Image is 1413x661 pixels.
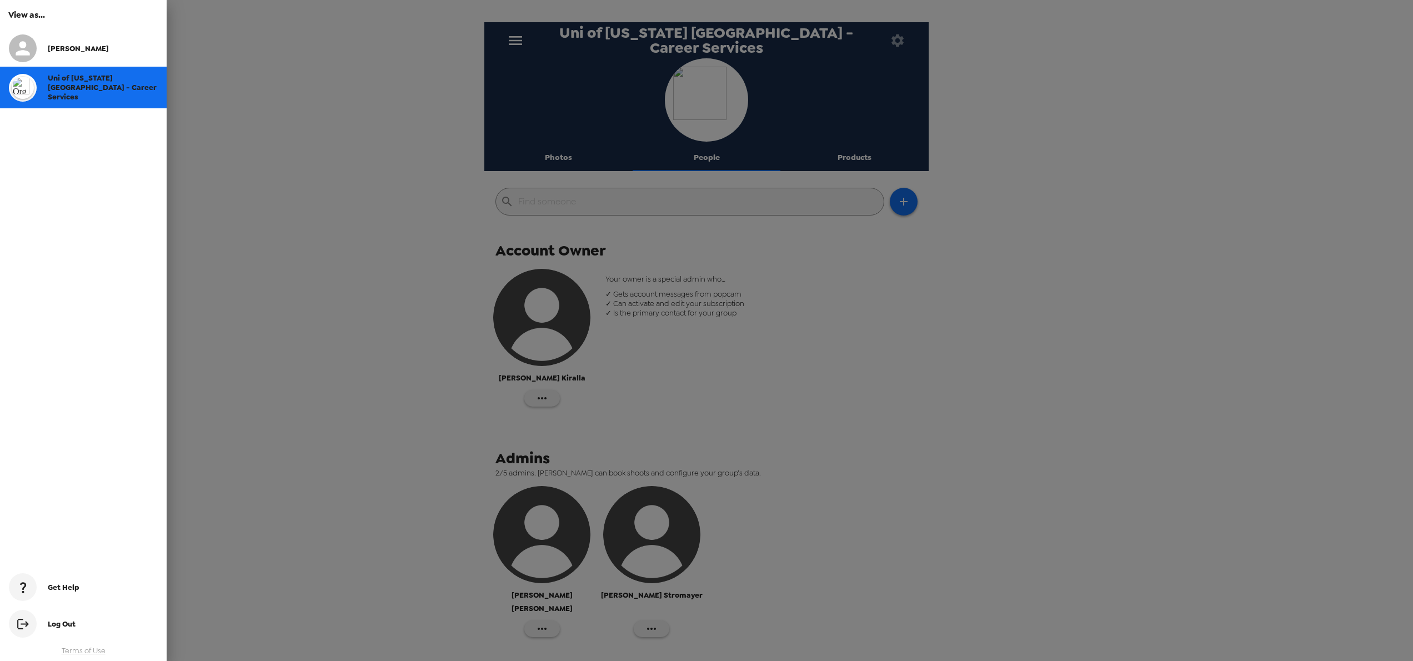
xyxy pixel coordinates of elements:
[48,619,76,629] span: Log Out
[62,646,106,655] a: Terms of Use
[48,73,157,102] span: Uni of [US_STATE] [GEOGRAPHIC_DATA] - Career Services
[8,8,158,22] h6: View as...
[48,583,79,592] span: Get Help
[12,77,34,99] img: org logo
[48,44,109,53] span: [PERSON_NAME]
